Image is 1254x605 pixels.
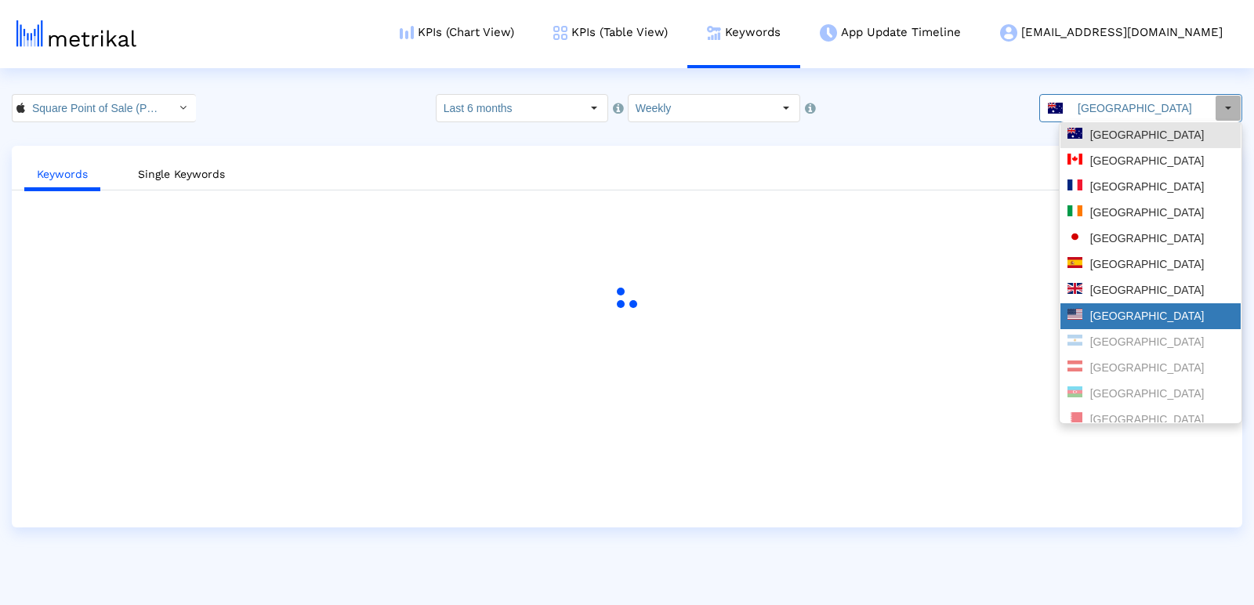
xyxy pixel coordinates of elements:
[1067,205,1234,220] div: [GEOGRAPHIC_DATA]
[1067,309,1234,324] div: [GEOGRAPHIC_DATA]
[1067,335,1234,350] div: [GEOGRAPHIC_DATA]
[1067,154,1234,168] div: [GEOGRAPHIC_DATA]
[24,160,100,191] a: Keywords
[773,95,799,121] div: Select
[1067,257,1234,272] div: [GEOGRAPHIC_DATA]
[1067,360,1234,375] div: [GEOGRAPHIC_DATA]
[553,26,567,40] img: kpi-table-menu-icon.png
[1067,179,1234,194] div: [GEOGRAPHIC_DATA]
[1067,128,1234,143] div: [GEOGRAPHIC_DATA]
[16,20,136,47] img: metrical-logo-light.png
[581,95,607,121] div: Select
[1215,95,1241,121] div: Select
[1067,231,1234,246] div: [GEOGRAPHIC_DATA]
[1067,386,1234,401] div: [GEOGRAPHIC_DATA]
[1067,412,1234,427] div: [GEOGRAPHIC_DATA]
[1000,24,1017,42] img: my-account-menu-icon.png
[820,24,837,42] img: app-update-menu-icon.png
[400,26,414,39] img: kpi-chart-menu-icon.png
[169,95,196,121] div: Select
[1067,283,1234,298] div: [GEOGRAPHIC_DATA]
[707,26,721,40] img: keywords.png
[125,160,237,189] a: Single Keywords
